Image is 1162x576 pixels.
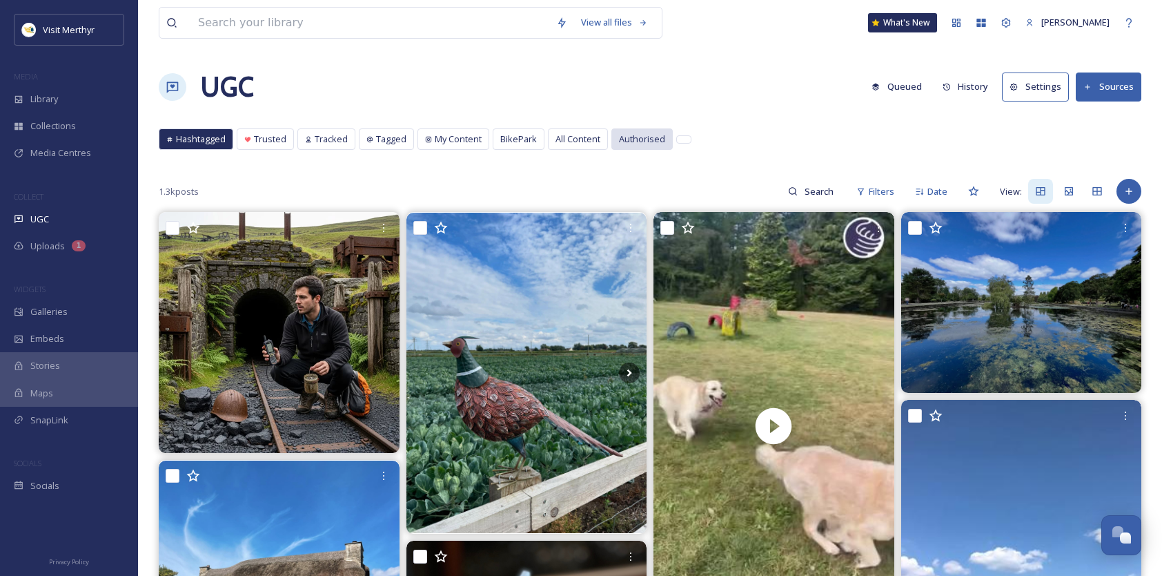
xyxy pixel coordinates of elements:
button: Queued [865,73,929,100]
span: Galleries [30,305,68,318]
span: My Content [435,133,482,146]
span: Library [30,93,58,106]
button: Open Chat [1101,515,1141,555]
span: UGC [30,213,49,226]
span: Tracked [315,133,348,146]
a: UGC [200,66,254,108]
a: Queued [865,73,936,100]
span: Socials [30,479,59,492]
a: Privacy Policy [49,553,89,569]
span: Visit Merthyr [43,23,95,36]
span: Trusted [254,133,286,146]
span: [PERSON_NAME] [1041,16,1110,28]
span: BikePark [500,133,537,146]
span: Media Centres [30,146,91,160]
span: Uploads [30,240,65,253]
button: Sources [1076,73,1141,101]
span: Stories [30,359,60,372]
span: Tagged [376,133,406,146]
span: Privacy Policy [49,557,89,566]
span: WIDGETS [14,284,46,294]
a: History [936,73,1003,100]
span: Authorised [619,133,665,146]
span: View: [1000,185,1022,198]
span: Date [927,185,947,198]
img: #merthyrtydfil you #beauty #🌳 #🌲 #🌿 #cyfarthacastle #summer2025 [901,212,1142,392]
span: MEDIA [14,71,38,81]
button: History [936,73,996,100]
span: SnapLink [30,414,68,427]
span: SOCIALS [14,458,41,468]
img: download.jpeg [22,23,36,37]
span: Hashtagged [176,133,226,146]
span: Filters [869,185,894,198]
img: Found more than just the cache today - discovered railway sleepers from 1923 that probably carrie... [159,212,400,453]
span: Maps [30,387,53,400]
a: [PERSON_NAME] [1018,9,1116,36]
input: Search your library [191,8,549,38]
span: 1.3k posts [159,185,199,198]
input: Search [798,177,843,205]
button: Settings [1002,73,1069,101]
span: Collections [30,119,76,133]
div: 1 [72,240,86,251]
a: Settings [1002,73,1076,101]
span: COLLECT [14,191,43,202]
img: The calm before the storm! ☔️ More rain on its way today! Luckily the barns were done and ready f... [406,213,647,534]
span: Embeds [30,332,64,345]
a: What's New [868,13,937,32]
a: View all files [574,9,655,36]
span: All Content [555,133,600,146]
